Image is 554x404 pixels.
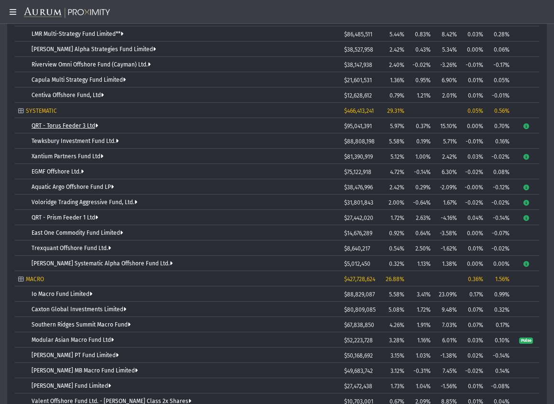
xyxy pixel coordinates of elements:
[32,76,126,83] a: Capula Multi Strategy Fund Limited
[434,317,460,332] td: 7.03%
[408,26,434,42] td: 0.83%
[460,378,487,393] td: 0.01%
[487,317,513,332] td: 0.17%
[386,276,404,283] span: 26.88%
[460,42,487,57] td: 0.00%
[434,302,460,317] td: 9.48%
[390,31,404,38] span: 5.44%
[344,383,372,390] span: $27,472,438
[490,108,510,114] div: 0.56%
[487,133,513,149] td: 0.16%
[344,184,373,191] span: $38,476,996
[434,210,460,225] td: -4.16%
[434,240,460,256] td: -1.62%
[390,169,404,175] span: 4.72%
[460,302,487,317] td: 0.07%
[434,149,460,164] td: 2.42%
[460,210,487,225] td: 0.04%
[32,31,123,37] a: LMR Multi-Strategy Fund Limited**
[32,291,92,297] a: Io Macro Fund Limited
[391,215,404,221] span: 1.72%
[408,240,434,256] td: 2.50%
[434,225,460,240] td: -3.58%
[487,225,513,240] td: -0.07%
[434,256,460,271] td: 1.38%
[408,179,434,195] td: 0.29%
[344,215,373,221] span: $27,442,020
[32,337,114,343] a: Modular Asian Macro Fund Ltd
[390,92,404,99] span: 0.79%
[389,337,404,344] span: 3.28%
[387,108,404,114] span: 29.31%
[344,306,376,313] span: $80,809,085
[391,352,404,359] span: 3.15%
[32,260,173,267] a: [PERSON_NAME] Systematic Alpha Offshore Fund Ltd.
[344,245,370,252] span: $8,640,217
[487,42,513,57] td: 0.06%
[460,363,487,378] td: -0.02%
[434,118,460,133] td: 15.10%
[389,138,404,145] span: 5.58%
[390,46,404,53] span: 2.42%
[434,42,460,57] td: 5.34%
[344,276,375,283] span: $427,728,624
[460,164,487,179] td: -0.02%
[32,184,114,190] a: Aquatic Argo Offshore Fund LP
[460,72,487,87] td: 0.01%
[389,245,404,252] span: 0.54%
[434,57,460,72] td: -3.26%
[344,31,372,38] span: $86,485,511
[32,199,137,206] a: Voloridge Trading Aggressive Fund, Ltd.
[390,123,404,130] span: 5.97%
[391,368,404,374] span: 3.12%
[32,382,111,389] a: [PERSON_NAME] Fund Limited
[408,195,434,210] td: -0.64%
[344,92,372,99] span: $12,628,612
[408,225,434,240] td: 0.64%
[460,26,487,42] td: 0.03%
[32,306,126,313] a: Caxton Global Investments Limited
[487,256,513,271] td: 0.00%
[487,363,513,378] td: 0.14%
[390,322,404,328] span: 4.26%
[344,77,372,84] span: $21,601,531
[344,352,373,359] span: $50,168,692
[408,118,434,133] td: 0.37%
[460,240,487,256] td: 0.01%
[344,138,375,145] span: $88,808,198
[408,256,434,271] td: 1.13%
[26,108,57,114] span: SYSTEMATIC
[408,149,434,164] td: 1.00%
[408,302,434,317] td: 1.72%
[32,245,111,251] a: Trexquant Offshore Fund Ltd.
[487,179,513,195] td: -0.12%
[460,348,487,363] td: 0.02%
[391,383,404,390] span: 1.73%
[408,363,434,378] td: -0.31%
[408,87,434,103] td: 1.21%
[390,77,404,84] span: 1.36%
[460,286,487,302] td: 0.17%
[389,230,404,237] span: 0.92%
[487,286,513,302] td: 0.99%
[434,87,460,103] td: 2.01%
[519,338,533,344] span: Pulse
[32,153,103,160] a: Xantium Partners Fund Ltd
[344,46,373,53] span: $38,527,958
[460,256,487,271] td: 0.00%
[460,195,487,210] td: -0.02%
[460,57,487,72] td: -0.01%
[487,210,513,225] td: -0.14%
[24,7,110,19] img: Aurum-Proximity%20white.svg
[460,87,487,103] td: 0.01%
[408,42,434,57] td: 0.43%
[32,352,119,359] a: [PERSON_NAME] PT Fund Limited
[408,378,434,393] td: 1.04%
[460,179,487,195] td: -0.00%
[391,153,404,160] span: 5.12%
[344,291,375,298] span: $88,829,087
[487,348,513,363] td: -0.14%
[487,118,513,133] td: 0.70%
[464,108,483,114] div: 0.05%
[32,46,156,53] a: [PERSON_NAME] Alpha Strategies Fund Limited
